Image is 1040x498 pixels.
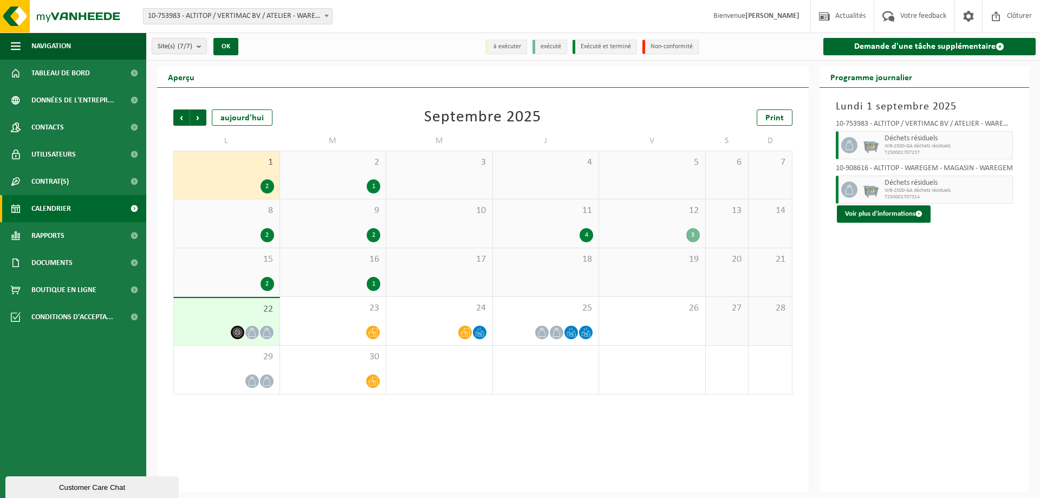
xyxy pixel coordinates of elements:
div: Septembre 2025 [424,109,541,126]
span: T250001707237 [885,150,1010,156]
h2: Programme journalier [820,66,923,87]
iframe: chat widget [5,474,181,498]
span: 17 [392,254,487,266]
td: D [749,131,792,151]
span: Données de l'entrepr... [31,87,114,114]
span: Contrat(s) [31,168,69,195]
span: WB-2500-GA déchets résiduels [885,187,1010,194]
span: 18 [498,254,594,266]
span: 28 [754,302,786,314]
div: 2 [261,277,274,291]
td: L [173,131,280,151]
span: Déchets résiduels [885,134,1010,143]
div: 2 [261,179,274,193]
span: 3 [392,157,487,169]
span: 10 [392,205,487,217]
li: Exécuté et terminé [573,40,637,54]
span: 29 [179,351,274,363]
span: Suivant [190,109,206,126]
span: 11 [498,205,594,217]
h3: Lundi 1 septembre 2025 [836,99,1013,115]
span: 5 [604,157,700,169]
span: Déchets résiduels [885,179,1010,187]
span: Précédent [173,109,190,126]
span: 6 [711,157,743,169]
span: 22 [179,303,274,315]
td: M [280,131,387,151]
span: 19 [604,254,700,266]
span: 4 [498,157,594,169]
span: 1 [179,157,274,169]
span: Conditions d'accepta... [31,303,113,331]
img: WB-2500-GAL-GY-01 [863,137,879,153]
span: 20 [711,254,743,266]
span: 14 [754,205,786,217]
button: Voir plus d'informations [837,205,931,223]
span: 9 [285,205,381,217]
count: (7/7) [178,43,192,50]
button: OK [213,38,238,55]
td: M [386,131,493,151]
div: 2 [367,228,380,242]
span: 8 [179,205,274,217]
div: 10-908616 - ALTITOP - WAREGEM - MAGASIN - WAREGEM [836,165,1013,176]
li: exécuté [532,40,567,54]
span: WB-2500-GA déchets résiduels [885,143,1010,150]
span: 13 [711,205,743,217]
span: Tableau de bord [31,60,90,87]
span: 10-753983 - ALTITOP / VERTIMAC BV / ATELIER - WAREGEM [144,9,332,24]
div: 1 [367,277,380,291]
span: 21 [754,254,786,266]
a: Print [757,109,792,126]
td: J [493,131,600,151]
span: Documents [31,249,73,276]
span: 16 [285,254,381,266]
span: T250001707314 [885,194,1010,201]
li: à exécuter [485,40,527,54]
h2: Aperçu [157,66,205,87]
span: 24 [392,302,487,314]
span: Boutique en ligne [31,276,96,303]
span: Rapports [31,222,64,249]
span: Print [765,114,784,122]
span: 26 [604,302,700,314]
a: Demande d'une tâche supplémentaire [823,38,1036,55]
li: Non-conformité [642,40,699,54]
div: 2 [261,228,274,242]
div: aujourd'hui [212,109,272,126]
span: Navigation [31,33,71,60]
button: Site(s)(7/7) [152,38,207,54]
span: 15 [179,254,274,266]
div: 1 [367,179,380,193]
span: Utilisateurs [31,141,76,168]
span: 30 [285,351,381,363]
span: 7 [754,157,786,169]
img: WB-2500-GAL-GY-01 [863,182,879,198]
span: 12 [604,205,700,217]
td: V [599,131,706,151]
span: 27 [711,302,743,314]
strong: [PERSON_NAME] [745,12,799,20]
span: Calendrier [31,195,71,222]
div: 3 [686,228,700,242]
td: S [706,131,749,151]
span: 23 [285,302,381,314]
span: Contacts [31,114,64,141]
span: Site(s) [158,38,192,55]
span: 25 [498,302,594,314]
span: 10-753983 - ALTITOP / VERTIMAC BV / ATELIER - WAREGEM [143,8,333,24]
span: 2 [285,157,381,169]
div: 4 [580,228,593,242]
div: 10-753983 - ALTITOP / VERTIMAC BV / ATELIER - WAREGEM [836,120,1013,131]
